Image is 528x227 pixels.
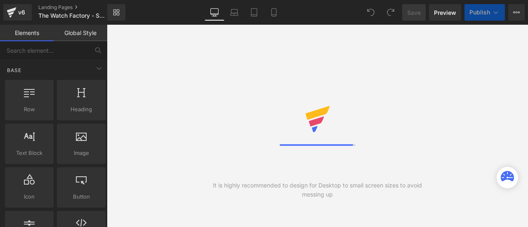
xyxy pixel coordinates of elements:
[205,4,224,21] a: Desktop
[38,4,121,11] a: Landing Pages
[434,8,456,17] span: Preview
[107,4,125,21] a: New Library
[6,66,22,74] span: Base
[54,25,107,41] a: Global Style
[429,4,461,21] a: Preview
[7,192,51,201] span: Icon
[3,4,32,21] a: v6
[508,4,525,21] button: More
[264,4,284,21] a: Mobile
[244,4,264,21] a: Tablet
[469,9,490,16] span: Publish
[59,149,103,157] span: Image
[38,12,105,19] span: The Watch Factory - Stores
[224,4,244,21] a: Laptop
[7,105,51,114] span: Row
[59,105,103,114] span: Heading
[464,4,505,21] button: Publish
[59,192,103,201] span: Button
[407,8,421,17] span: Save
[7,149,51,157] span: Text Block
[212,181,423,199] div: It is highly recommended to design for Desktop to small screen sizes to avoid messing up
[363,4,379,21] button: Undo
[16,7,27,18] div: v6
[382,4,399,21] button: Redo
